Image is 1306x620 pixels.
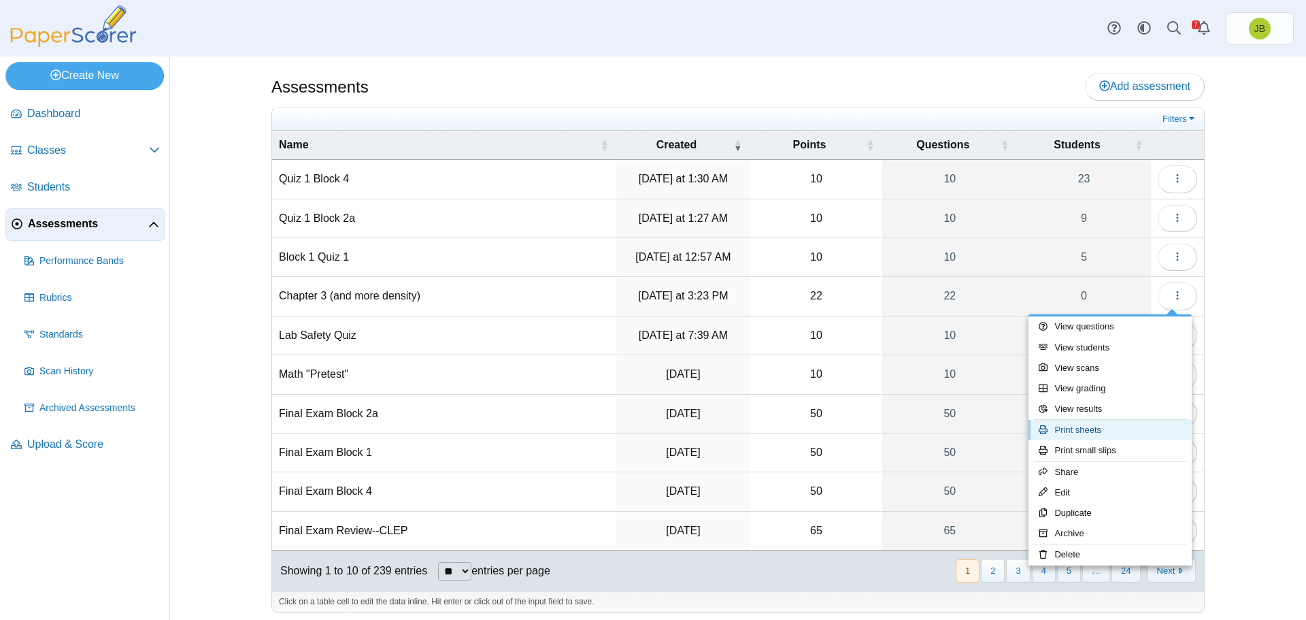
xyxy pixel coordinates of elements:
[1249,18,1271,39] span: Joel Boyd
[272,551,427,591] div: Showing 1 to 10 of 239 entries
[882,472,1017,510] a: 50
[19,319,165,351] a: Standards
[600,131,608,159] span: Name : Activate to sort
[666,485,700,497] time: May 27, 2025 at 12:45 PM
[639,329,728,341] time: Aug 12, 2025 at 7:39 AM
[5,37,141,49] a: PaperScorer
[1028,338,1192,358] a: View students
[1017,472,1151,510] a: 18
[19,282,165,314] a: Rubrics
[733,131,741,159] span: Created : Activate to remove sorting
[28,216,148,231] span: Assessments
[666,525,700,536] time: May 23, 2025 at 11:28 AM
[272,434,616,472] td: Final Exam Block 1
[1028,483,1192,503] a: Edit
[272,238,616,277] td: Block 1 Quiz 1
[882,355,1017,393] a: 10
[1006,559,1030,582] button: 3
[750,277,882,316] td: 22
[1226,12,1294,45] a: Joel Boyd
[27,106,160,121] span: Dashboard
[1017,238,1151,276] a: 5
[1254,24,1265,33] span: Joel Boyd
[1135,131,1143,159] span: Students : Activate to sort
[272,472,616,511] td: Final Exam Block 4
[1028,544,1192,565] a: Delete
[39,365,160,378] span: Scan History
[27,180,160,195] span: Students
[1017,434,1151,472] a: 13
[882,199,1017,238] a: 10
[272,199,616,238] td: Quiz 1 Block 2a
[1017,160,1151,198] a: 23
[39,402,160,415] span: Archived Assessments
[272,355,616,394] td: Math "Pretest"
[5,208,165,241] a: Assessments
[5,135,165,167] a: Classes
[1001,131,1009,159] span: Questions : Activate to sort
[639,173,728,184] time: Aug 14, 2025 at 1:30 AM
[279,139,309,150] span: Name
[666,408,700,419] time: May 28, 2025 at 9:08 AM
[1017,355,1151,393] a: 42
[1028,420,1192,440] a: Print sheets
[471,565,550,576] label: entries per page
[638,290,728,301] time: Aug 12, 2025 at 3:23 PM
[1159,112,1201,126] a: Filters
[1028,378,1192,399] a: View grading
[656,139,697,150] span: Created
[272,591,1204,612] div: Click on a table cell to edit the data inline. Hit enter or click out of the input field to save.
[882,238,1017,276] a: 10
[981,559,1005,582] button: 2
[19,245,165,278] a: Performance Bands
[27,143,149,158] span: Classes
[666,446,700,458] time: May 28, 2025 at 8:16 AM
[1028,462,1192,483] a: Share
[1028,503,1192,523] a: Duplicate
[1099,80,1190,92] span: Add assessment
[882,277,1017,315] a: 22
[1028,399,1192,419] a: View results
[1054,139,1100,150] span: Students
[750,160,882,199] td: 10
[272,512,616,551] td: Final Exam Review--CLEP
[750,395,882,434] td: 50
[19,355,165,388] a: Scan History
[882,395,1017,433] a: 50
[272,316,616,355] td: Lab Safety Quiz
[1032,559,1056,582] button: 4
[1017,316,1151,355] a: 39
[1017,512,1151,550] a: 29
[1148,559,1196,582] button: Next
[5,5,141,47] img: PaperScorer
[272,277,616,316] td: Chapter 3 (and more density)
[1017,395,1151,433] a: 22
[1189,14,1219,44] a: Alerts
[750,355,882,394] td: 10
[5,62,164,89] a: Create New
[750,512,882,551] td: 65
[5,172,165,204] a: Students
[882,316,1017,355] a: 10
[882,434,1017,472] a: 50
[272,395,616,434] td: Final Exam Block 2a
[1082,559,1110,582] span: …
[750,434,882,472] td: 50
[1057,559,1081,582] button: 5
[916,139,969,150] span: Questions
[1028,523,1192,544] a: Archive
[750,472,882,511] td: 50
[635,251,731,263] time: Aug 14, 2025 at 12:57 AM
[882,160,1017,198] a: 10
[5,429,165,461] a: Upload & Score
[1028,316,1192,337] a: View questions
[793,139,826,150] span: Points
[5,98,165,131] a: Dashboard
[750,316,882,355] td: 10
[956,559,979,582] button: 1
[639,212,728,224] time: Aug 14, 2025 at 1:27 AM
[1017,199,1151,238] a: 9
[39,255,160,268] span: Performance Bands
[27,437,160,452] span: Upload & Score
[272,160,616,199] td: Quiz 1 Block 4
